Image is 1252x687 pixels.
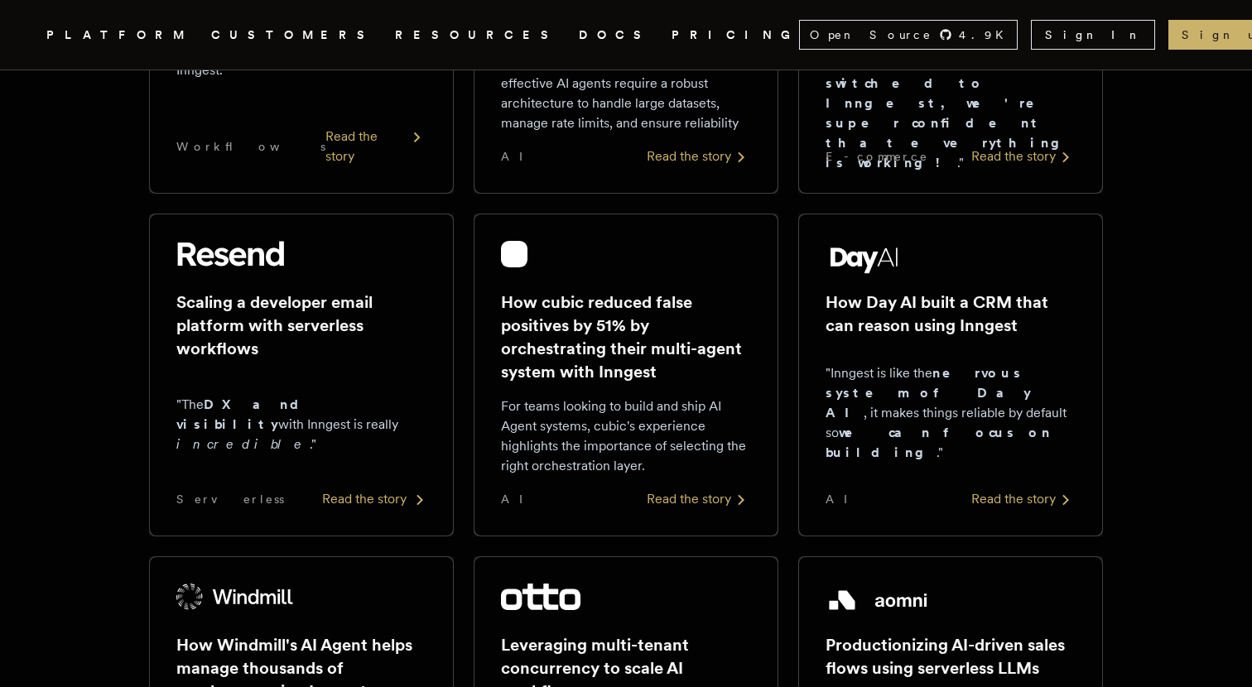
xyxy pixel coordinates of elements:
button: RESOURCES [395,25,559,46]
a: CUSTOMERS [211,25,375,46]
p: "The with Inngest is really ." [176,395,426,454]
button: PLATFORM [46,25,191,46]
img: Resend [176,241,284,267]
a: Day AI logoHow Day AI built a CRM that can reason using Inngest"Inngest is like thenervous system... [798,214,1103,536]
a: cubic logoHow cubic reduced false positives by 51% by orchestrating their multi-agent system with... [474,214,778,536]
a: Sign In [1031,20,1155,50]
a: PRICING [672,25,799,46]
img: cubic [501,241,527,267]
p: Outtake's approach demonstrates that effective AI agents require a robust architecture to handle ... [501,54,751,133]
p: "We were losing roughly 6% of events going through [PERSON_NAME]. ." [826,14,1076,173]
img: Windmill [176,584,294,610]
div: Read the story [971,489,1076,509]
span: 4.9 K [959,26,1014,43]
div: Read the story [647,147,751,166]
img: Day AI [826,241,903,274]
img: Otto [501,584,580,610]
h2: Scaling a developer email platform with serverless workflows [176,291,426,360]
strong: nervous system of Day AI [826,365,1031,420]
h2: How cubic reduced false positives by 51% by orchestrating their multi-agent system with Inngest [501,291,751,383]
h2: Productionizing AI-driven sales flows using serverless LLMs [826,633,1076,680]
strong: we can focus on building [826,425,1052,460]
div: Read the story [325,127,426,166]
div: Read the story [647,489,751,509]
span: Workflows [176,138,325,155]
strong: DX and visibility [176,396,313,432]
span: Serverless [176,491,284,507]
p: For teams looking to build and ship AI Agent systems, cubic's experience highlights the importanc... [501,396,751,476]
strong: Now that we switched to Inngest, we're super confident that everything is working! [826,36,1072,171]
a: Resend logoScaling a developer email platform with serverless workflows"TheDX and visibilitywith ... [149,214,454,536]
span: E-commerce [826,148,928,165]
img: Aomni [826,584,931,617]
span: Open Source [810,26,932,43]
span: AI [501,491,537,507]
em: incredible [176,436,310,452]
a: DOCS [579,25,652,46]
div: Read the story [322,489,426,509]
h2: How Day AI built a CRM that can reason using Inngest [826,291,1076,337]
p: "Inngest is like the , it makes things reliable by default so ." [826,363,1076,463]
span: AI [501,148,537,165]
div: Read the story [971,147,1076,166]
span: AI [826,491,862,507]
